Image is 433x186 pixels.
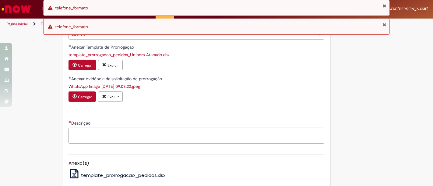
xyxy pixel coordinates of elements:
a: Todos os Catálogos [41,22,73,26]
span: Necessários [69,121,71,123]
small: Carregar [78,63,92,68]
img: ServiceNow [1,3,32,15]
span: telefone_formato [55,5,88,11]
a: Download de template_prorrogacao_pedidos_Unibom Atacado.xlsx [69,52,170,57]
span: [MEDICAL_DATA][PERSON_NAME] [367,6,428,12]
button: Carregar anexo de Anexar evidência da solicitação de prorrogação Required [69,91,96,102]
h5: Anexo(s) [69,161,324,166]
span: template_prorrogacao_pedidos.xlsx [81,172,165,178]
span: Obrigatório Preenchido [69,76,71,79]
span: Obrigatório Preenchido [69,45,71,47]
span: Anexar Template de Prorrogação [71,44,135,50]
button: Fechar Notificação [382,22,386,27]
small: Excluir [107,63,119,68]
a: Página inicial [7,22,28,26]
span: Descrição [71,120,92,126]
a: template_prorrogacao_pedidos.xlsx [69,172,166,178]
ul: Trilhas de página [5,19,284,30]
small: Carregar [78,95,92,99]
span: Requisições [42,6,63,12]
small: Excluir [107,95,119,99]
button: Fechar Notificação [382,3,386,8]
a: Download de WhatsApp Image 2025-08-29 at 09.03.22.jpeg [69,84,140,89]
button: Excluir anexo template_prorrogacao_pedidos_Unibom Atacado.xlsx [98,60,123,70]
span: Anexar evidência da solicitação de prorrogação [71,76,163,81]
button: Excluir anexo WhatsApp Image 2025-08-29 at 09.03.22.jpeg [98,91,123,102]
span: telefone_formato [55,24,88,29]
textarea: Descrição [69,128,324,144]
button: Carregar anexo de Anexar Template de Prorrogação Required [69,60,96,70]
